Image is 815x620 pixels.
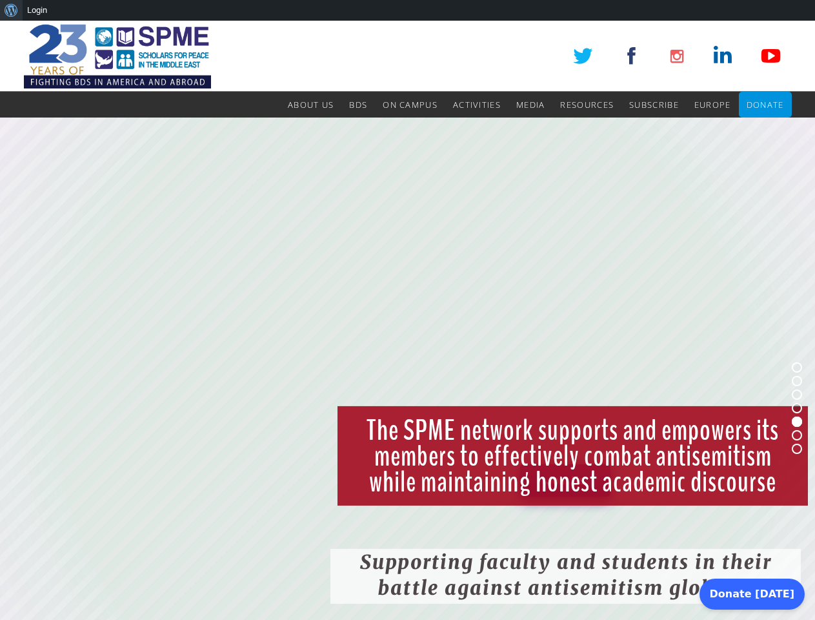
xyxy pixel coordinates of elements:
[629,99,679,110] span: Subscribe
[349,92,367,118] a: BDS
[747,99,784,110] span: Donate
[453,92,501,118] a: Activities
[694,99,731,110] span: Europe
[24,21,211,92] img: SPME
[288,99,334,110] span: About Us
[629,92,679,118] a: Subscribe
[560,92,614,118] a: Resources
[349,99,367,110] span: BDS
[288,92,334,118] a: About Us
[694,92,731,118] a: Europe
[747,92,784,118] a: Donate
[453,99,501,110] span: Activities
[383,99,438,110] span: On Campus
[337,406,808,506] rs-layer: The SPME network supports and empowers its members to effectively combat antisemitism while maint...
[383,92,438,118] a: On Campus
[516,92,545,118] a: Media
[560,99,614,110] span: Resources
[330,549,801,604] rs-layer: Supporting faculty and students in their battle against antisemitism globally
[516,99,545,110] span: Media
